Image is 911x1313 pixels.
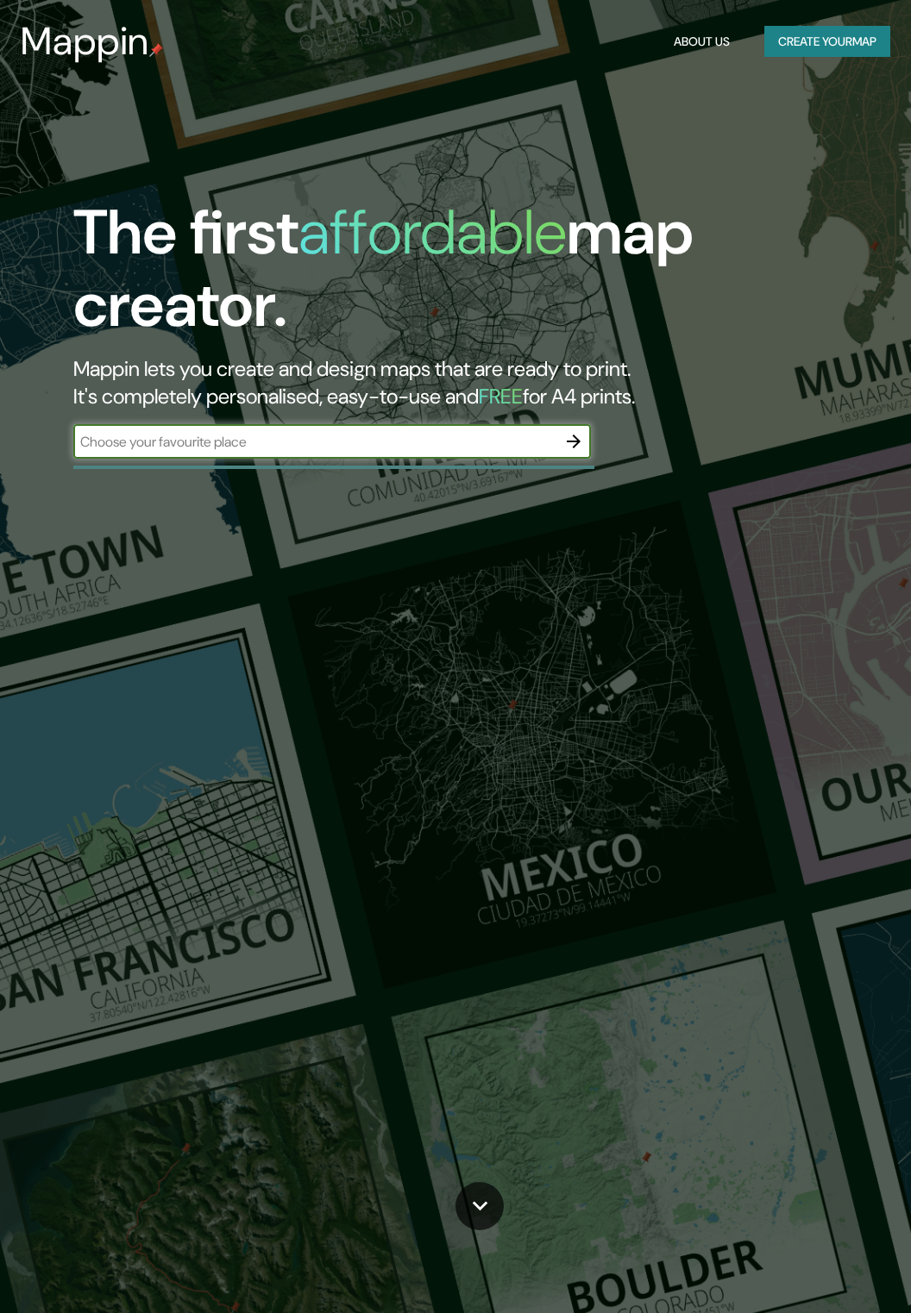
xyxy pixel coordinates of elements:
[298,192,567,272] h1: affordable
[73,355,802,410] h2: Mappin lets you create and design maps that are ready to print. It's completely personalised, eas...
[73,197,802,355] h1: The first map creator.
[21,19,149,64] h3: Mappin
[764,26,890,58] button: Create yourmap
[149,43,163,57] img: mappin-pin
[479,383,523,410] h5: FREE
[73,432,556,452] input: Choose your favourite place
[667,26,737,58] button: About Us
